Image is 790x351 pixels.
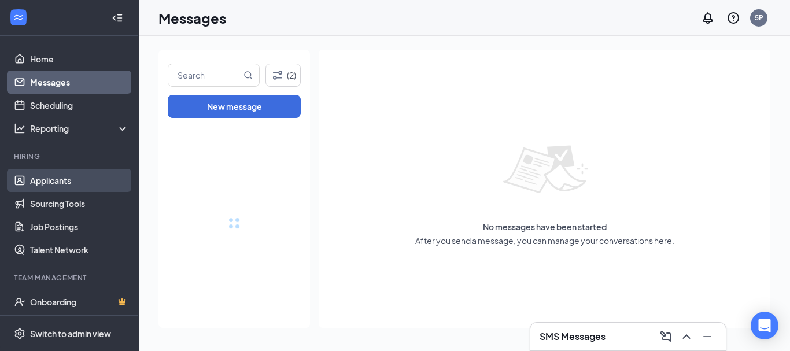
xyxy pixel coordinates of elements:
[271,68,285,82] svg: Filter
[30,215,129,238] a: Job Postings
[30,169,129,192] a: Applicants
[751,312,778,339] div: Open Intercom Messenger
[265,64,301,87] button: Filter (2)
[14,123,25,134] svg: Analysis
[755,13,763,23] div: 5P
[30,94,129,117] a: Scheduling
[30,47,129,71] a: Home
[700,330,714,343] svg: Minimize
[540,330,606,343] h3: SMS Messages
[415,235,674,246] span: After you send a message, you can manage your conversations here.
[30,290,129,313] a: OnboardingCrown
[677,327,696,346] button: ChevronUp
[483,221,607,232] span: No messages have been started
[243,71,253,80] svg: MagnifyingGlass
[158,8,226,28] h1: Messages
[680,330,693,343] svg: ChevronUp
[168,64,241,86] input: Search
[30,238,129,261] a: Talent Network
[698,327,717,346] button: Minimize
[168,95,301,118] button: New message
[14,152,127,161] div: Hiring
[30,313,129,337] a: TeamCrown
[30,328,111,339] div: Switch to admin view
[14,328,25,339] svg: Settings
[656,327,675,346] button: ComposeMessage
[14,273,127,283] div: Team Management
[726,11,740,25] svg: QuestionInfo
[701,11,715,25] svg: Notifications
[30,192,129,215] a: Sourcing Tools
[30,123,130,134] div: Reporting
[659,330,673,343] svg: ComposeMessage
[13,12,24,23] svg: WorkstreamLogo
[30,71,129,94] a: Messages
[112,12,123,24] svg: Collapse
